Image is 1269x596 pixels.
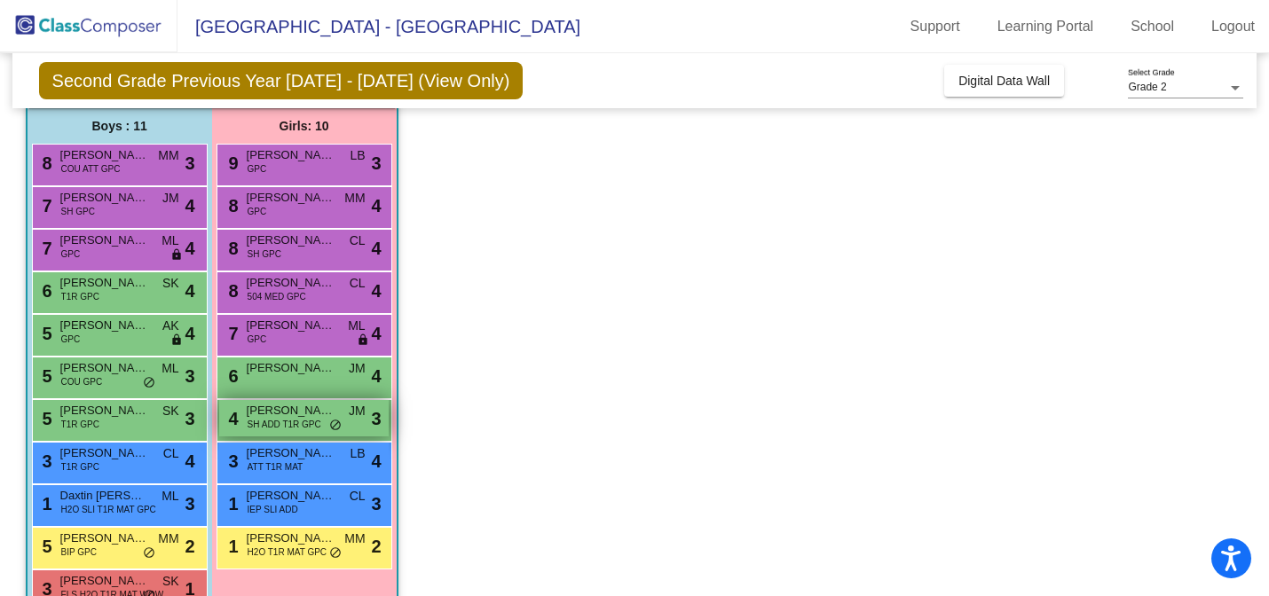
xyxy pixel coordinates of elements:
[248,247,281,261] span: SH GPC
[61,545,97,559] span: BIP GPC
[248,162,267,176] span: GPC
[60,572,149,590] span: [PERSON_NAME]
[350,444,365,463] span: LB
[177,12,580,41] span: [GEOGRAPHIC_DATA] - [GEOGRAPHIC_DATA]
[247,402,335,420] span: [PERSON_NAME]
[60,317,149,334] span: [PERSON_NAME] [PERSON_NAME]
[357,333,369,348] span: lock
[60,487,149,505] span: Daxtin [PERSON_NAME]
[61,418,99,431] span: T1R GPC
[162,572,179,591] span: SK
[349,402,366,420] span: JM
[350,231,366,250] span: CL
[248,460,303,474] span: ATT T1R MAT
[185,192,194,219] span: 4
[61,333,81,346] span: GPC
[371,490,381,517] span: 3
[38,366,52,386] span: 5
[60,189,149,207] span: [PERSON_NAME]
[170,248,183,263] span: lock
[185,405,194,432] span: 3
[225,324,239,343] span: 7
[185,363,194,389] span: 3
[38,196,52,216] span: 7
[248,333,267,346] span: GPC
[162,274,179,293] span: SK
[60,529,149,547] span: [PERSON_NAME]
[60,359,149,377] span: [PERSON_NAME]
[61,503,156,516] span: H2O SLI T1R MAT GPC
[38,494,52,514] span: 1
[371,363,381,389] span: 4
[371,320,381,347] span: 4
[350,487,366,506] span: CL
[185,150,194,176] span: 3
[60,402,149,420] span: [PERSON_NAME] ([PERSON_NAME]) [PERSON_NAME] III
[38,324,52,343] span: 5
[247,231,335,249] span: [PERSON_NAME]
[247,487,335,505] span: [PERSON_NAME]
[1116,12,1188,41] a: School
[162,317,179,335] span: AK
[225,409,239,428] span: 4
[225,366,239,386] span: 6
[349,359,366,378] span: JM
[60,444,149,462] span: [PERSON_NAME]
[60,146,149,164] span: [PERSON_NAME]
[170,333,183,348] span: lock
[212,108,397,144] div: Girls: 10
[38,537,52,556] span: 5
[185,533,194,560] span: 2
[185,278,194,304] span: 4
[143,546,155,561] span: do_not_disturb_alt
[162,231,178,250] span: ML
[225,494,239,514] span: 1
[225,281,239,301] span: 8
[350,146,365,165] span: LB
[983,12,1108,41] a: Learning Portal
[38,281,52,301] span: 6
[1197,12,1269,41] a: Logout
[39,62,524,99] span: Second Grade Previous Year [DATE] - [DATE] (View Only)
[38,409,52,428] span: 5
[162,189,179,208] span: JM
[60,231,149,249] span: [PERSON_NAME]
[247,146,335,164] span: [PERSON_NAME]
[248,290,306,303] span: 504 MED GPC
[371,533,381,560] span: 2
[225,153,239,173] span: 9
[158,529,178,548] span: MM
[61,375,103,388] span: COU GPC
[158,146,178,165] span: MM
[371,448,381,474] span: 4
[371,278,381,304] span: 4
[371,150,381,176] span: 3
[944,65,1064,97] button: Digital Data Wall
[371,235,381,262] span: 4
[61,247,81,261] span: GPC
[247,274,335,292] span: [PERSON_NAME]
[162,487,178,506] span: ML
[247,189,335,207] span: [PERSON_NAME]
[348,317,365,335] span: ML
[247,317,335,334] span: [PERSON_NAME]
[61,290,99,303] span: T1R GPC
[61,205,95,218] span: SH GPC
[247,444,335,462] span: [PERSON_NAME]
[225,537,239,556] span: 1
[225,451,239,471] span: 3
[344,529,365,548] span: MM
[1128,81,1166,93] span: Grade 2
[350,274,366,293] span: CL
[162,402,179,420] span: SK
[185,320,194,347] span: 4
[185,490,194,517] span: 3
[329,419,342,433] span: do_not_disturb_alt
[248,503,298,516] span: IEP SLI ADD
[162,359,178,378] span: ML
[371,192,381,219] span: 4
[163,444,179,463] span: CL
[38,239,52,258] span: 7
[185,448,194,474] span: 4
[344,189,365,208] span: MM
